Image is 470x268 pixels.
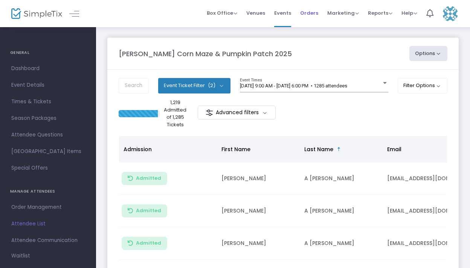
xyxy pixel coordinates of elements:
button: Options [409,46,448,61]
span: Orders [300,3,318,23]
td: [PERSON_NAME] [217,195,300,227]
button: Admitted [122,204,167,217]
span: Attendee Communication [11,236,85,245]
span: Times & Tickets [11,97,85,107]
m-button: Advanced filters [198,106,276,119]
td: A [PERSON_NAME] [300,195,383,227]
span: Admitted [136,240,161,246]
span: Order Management [11,202,85,212]
span: Last Name [304,145,333,153]
span: [DATE] 9:00 AM - [DATE] 6:00 PM • 1285 attendees [240,83,347,89]
span: [GEOGRAPHIC_DATA] Items [11,147,85,156]
td: A [PERSON_NAME] [300,162,383,195]
button: Event Ticket Filter(2) [158,78,230,93]
p: 1,219 Admitted of 1,285 Tickets [163,99,188,128]
span: Attendee Questions [11,130,85,140]
td: [PERSON_NAME] [217,162,300,195]
m-panel-title: [PERSON_NAME] Corn Maze & Pumpkin Patch 2025 [119,49,292,59]
span: Help [401,9,417,17]
span: Event Details [11,80,85,90]
button: Filter Options [398,78,448,93]
span: Marketing [327,9,359,17]
span: Admitted [136,208,161,214]
span: Reports [368,9,392,17]
span: Sortable [336,146,342,152]
span: Special Offers [11,163,85,173]
span: Attendee List [11,219,85,229]
td: [PERSON_NAME] [217,227,300,260]
button: Admitted [122,172,167,185]
span: (2) [208,83,215,89]
button: Admitted [122,237,167,250]
h4: GENERAL [10,45,86,60]
h4: MANAGE ATTENDEES [10,184,86,199]
td: A [PERSON_NAME] [300,227,383,260]
span: Dashboard [11,64,85,74]
span: Venues [246,3,265,23]
span: Email [387,145,401,153]
span: Events [274,3,291,23]
span: Admitted [136,175,161,181]
span: First Name [221,145,250,153]
input: Search by name, order number, email, ip address [119,78,149,93]
span: Season Packages [11,113,85,123]
span: Waitlist [11,252,30,260]
span: Box Office [207,9,237,17]
span: Admission [124,145,152,153]
img: filter [206,109,213,116]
